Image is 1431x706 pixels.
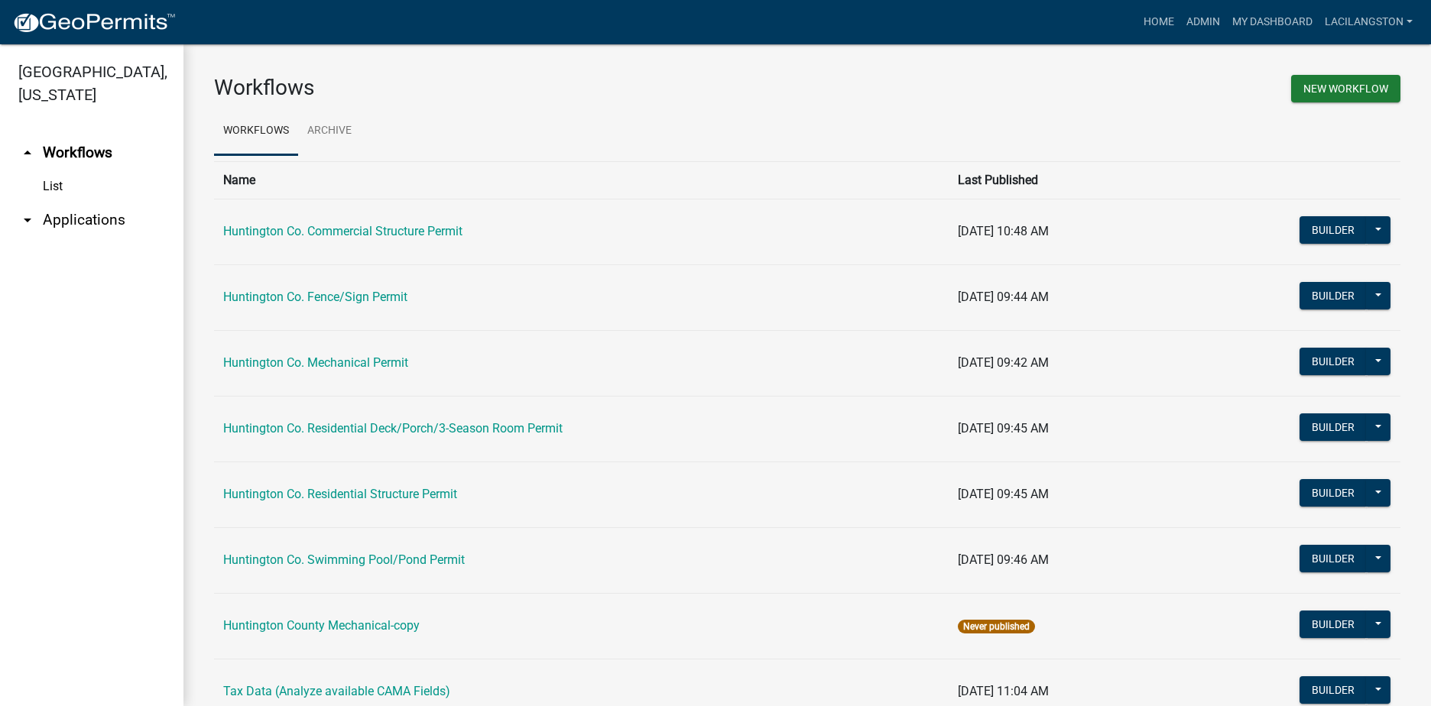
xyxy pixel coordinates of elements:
a: Huntington Co. Swimming Pool/Pond Permit [223,552,465,567]
i: arrow_drop_down [18,211,37,229]
a: Huntington Co. Commercial Structure Permit [223,224,462,238]
a: My Dashboard [1226,8,1319,37]
a: Huntington County Mechanical-copy [223,618,420,633]
button: Builder [1300,348,1367,375]
button: Builder [1300,676,1367,704]
span: [DATE] 09:46 AM [958,552,1049,567]
th: Name [214,161,949,199]
button: Builder [1300,479,1367,507]
button: Builder [1300,282,1367,309]
a: Huntington Co. Fence/Sign Permit [223,290,407,304]
a: Huntington Co. Residential Deck/Porch/3-Season Room Permit [223,421,563,436]
span: [DATE] 09:42 AM [958,355,1049,370]
button: New Workflow [1291,75,1400,102]
span: [DATE] 09:45 AM [958,421,1049,436]
th: Last Published [949,161,1173,199]
a: Huntington Co. Mechanical Permit [223,355,408,370]
button: Builder [1300,545,1367,572]
a: Workflows [214,107,298,156]
span: [DATE] 10:48 AM [958,224,1049,238]
span: [DATE] 09:45 AM [958,487,1049,501]
button: Builder [1300,216,1367,244]
button: Builder [1300,610,1367,638]
span: [DATE] 09:44 AM [958,290,1049,304]
a: Tax Data (Analyze available CAMA Fields) [223,684,450,698]
a: Huntington Co. Residential Structure Permit [223,487,457,501]
span: [DATE] 11:04 AM [958,684,1049,698]
a: Admin [1180,8,1226,37]
a: Home [1137,8,1180,37]
a: Archive [298,107,361,156]
h3: Workflows [214,75,796,101]
button: Builder [1300,413,1367,441]
a: LaciLangston [1319,8,1419,37]
span: Never published [958,620,1035,633]
i: arrow_drop_up [18,144,37,162]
